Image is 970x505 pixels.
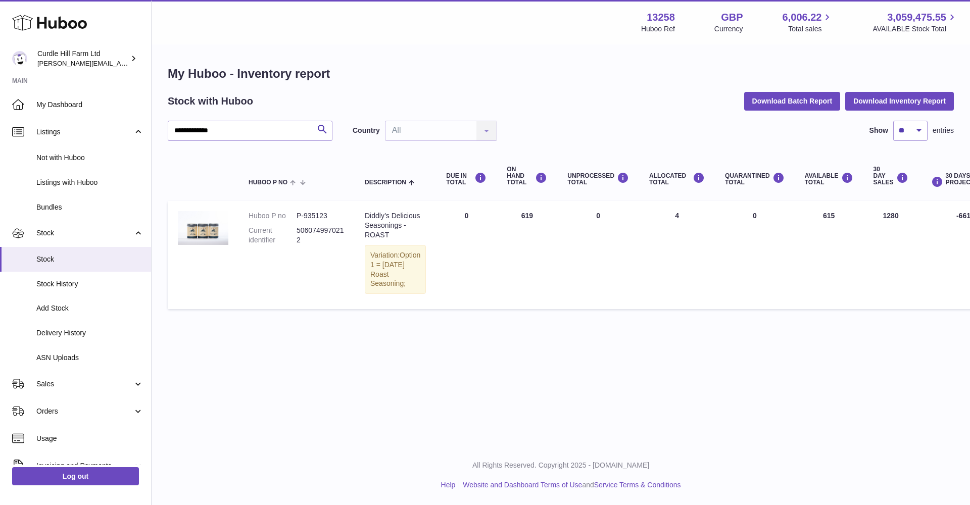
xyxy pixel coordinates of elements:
[36,153,143,163] span: Not with Huboo
[249,179,287,186] span: Huboo P no
[353,126,380,135] label: Country
[168,66,954,82] h1: My Huboo - Inventory report
[788,24,833,34] span: Total sales
[36,434,143,443] span: Usage
[459,480,681,490] li: and
[36,353,143,363] span: ASN Uploads
[795,201,863,309] td: 615
[36,127,133,137] span: Listings
[567,172,629,186] div: UNPROCESSED Total
[365,179,406,186] span: Description
[160,461,962,470] p: All Rights Reserved. Copyright 2025 - [DOMAIN_NAME]
[783,11,822,24] span: 6,006.22
[37,49,128,68] div: Curdle Hill Farm Ltd
[507,166,547,186] div: ON HAND Total
[594,481,681,489] a: Service Terms & Conditions
[557,201,639,309] td: 0
[12,467,139,485] a: Log out
[36,304,143,313] span: Add Stock
[36,407,133,416] span: Orders
[441,481,456,489] a: Help
[36,203,143,212] span: Bundles
[872,11,958,34] a: 3,059,475.55 AVAILABLE Stock Total
[436,201,497,309] td: 0
[36,379,133,389] span: Sales
[463,481,582,489] a: Website and Dashboard Terms of Use
[783,11,834,34] a: 6,006.22 Total sales
[36,461,133,471] span: Invoicing and Payments
[36,255,143,264] span: Stock
[36,178,143,187] span: Listings with Huboo
[869,126,888,135] label: Show
[297,211,345,221] dd: P-935123
[845,92,954,110] button: Download Inventory Report
[37,59,203,67] span: [PERSON_NAME][EMAIL_ADDRESS][DOMAIN_NAME]
[36,328,143,338] span: Delivery History
[497,201,557,309] td: 619
[365,245,426,294] div: Variation:
[12,51,27,66] img: charlotte@diddlysquatfarmshop.com
[249,226,297,245] dt: Current identifier
[168,94,253,108] h2: Stock with Huboo
[725,172,785,186] div: QUARANTINED Total
[365,211,426,240] div: Diddly’s Delicious Seasonings - ROAST
[753,212,757,220] span: 0
[721,11,743,24] strong: GBP
[178,211,228,245] img: product image
[641,24,675,34] div: Huboo Ref
[887,11,946,24] span: 3,059,475.55
[872,24,958,34] span: AVAILABLE Stock Total
[649,172,705,186] div: ALLOCATED Total
[639,201,715,309] td: 4
[446,172,487,186] div: DUE IN TOTAL
[36,279,143,289] span: Stock History
[36,100,143,110] span: My Dashboard
[249,211,297,221] dt: Huboo P no
[297,226,345,245] dd: 5060749970212
[714,24,743,34] div: Currency
[805,172,853,186] div: AVAILABLE Total
[874,166,908,186] div: 30 DAY SALES
[647,11,675,24] strong: 13258
[744,92,841,110] button: Download Batch Report
[933,126,954,135] span: entries
[863,201,918,309] td: 1280
[36,228,133,238] span: Stock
